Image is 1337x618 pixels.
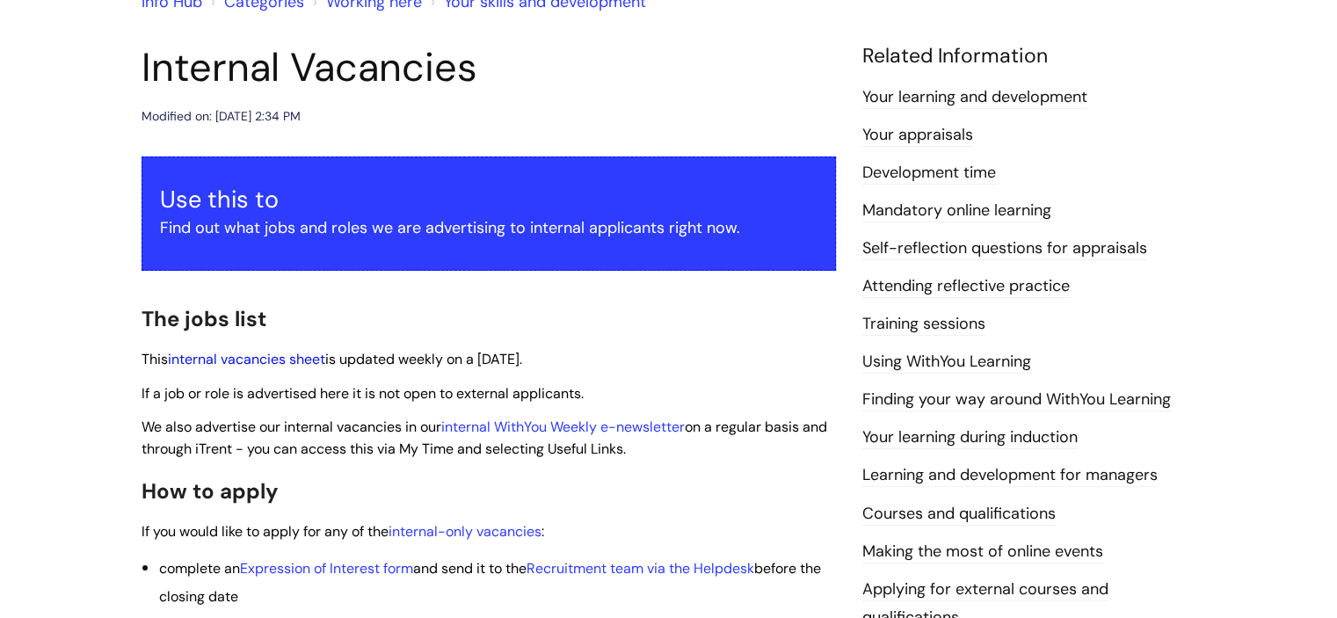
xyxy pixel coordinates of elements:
a: Finding your way around WithYou Learning [862,389,1171,411]
span: complete an [159,559,240,578]
a: Attending reflective practice [862,275,1070,298]
a: internal-only vacancies [389,522,541,541]
a: Training sessions [862,313,985,336]
span: and send it to the before the c [159,559,821,606]
a: Your learning and development [862,86,1087,109]
a: Your learning during induction [862,426,1078,449]
div: Modified on: [DATE] 2:34 PM [142,105,301,127]
a: Recruitment team via the Helpdesk [527,559,754,578]
a: Using WithYou Learning [862,351,1031,374]
a: Learning and development for managers [862,464,1158,487]
a: Expression of Interest form [240,559,413,578]
h4: Related Information [862,44,1196,69]
a: Courses and qualifications [862,503,1056,526]
a: Self-reflection questions for appraisals [862,237,1147,260]
a: Mandatory online learning [862,200,1051,222]
a: internal WithYou Weekly e-newsletter [441,418,685,436]
span: If a job or role is advertised here it is not open to external applicants. [142,384,584,403]
a: Your appraisals [862,124,973,147]
a: internal vacancies sheet [168,350,325,368]
h3: Use this to [160,185,817,214]
a: Making the most of online events [862,541,1103,563]
h1: Internal Vacancies [142,44,836,91]
a: Development time [862,162,996,185]
p: Find out what jobs and roles we are advertising to internal applicants right now. [160,214,817,242]
span: The jobs list [142,305,266,332]
span: How to apply [142,477,279,505]
span: This is updated weekly on a [DATE]. [142,350,522,368]
span: We also advertise our internal vacancies in our on a regular basis and through iTrent - you can a... [142,418,827,458]
span: losing date [167,587,238,606]
span: If you would like to apply for any of the : [142,522,544,541]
